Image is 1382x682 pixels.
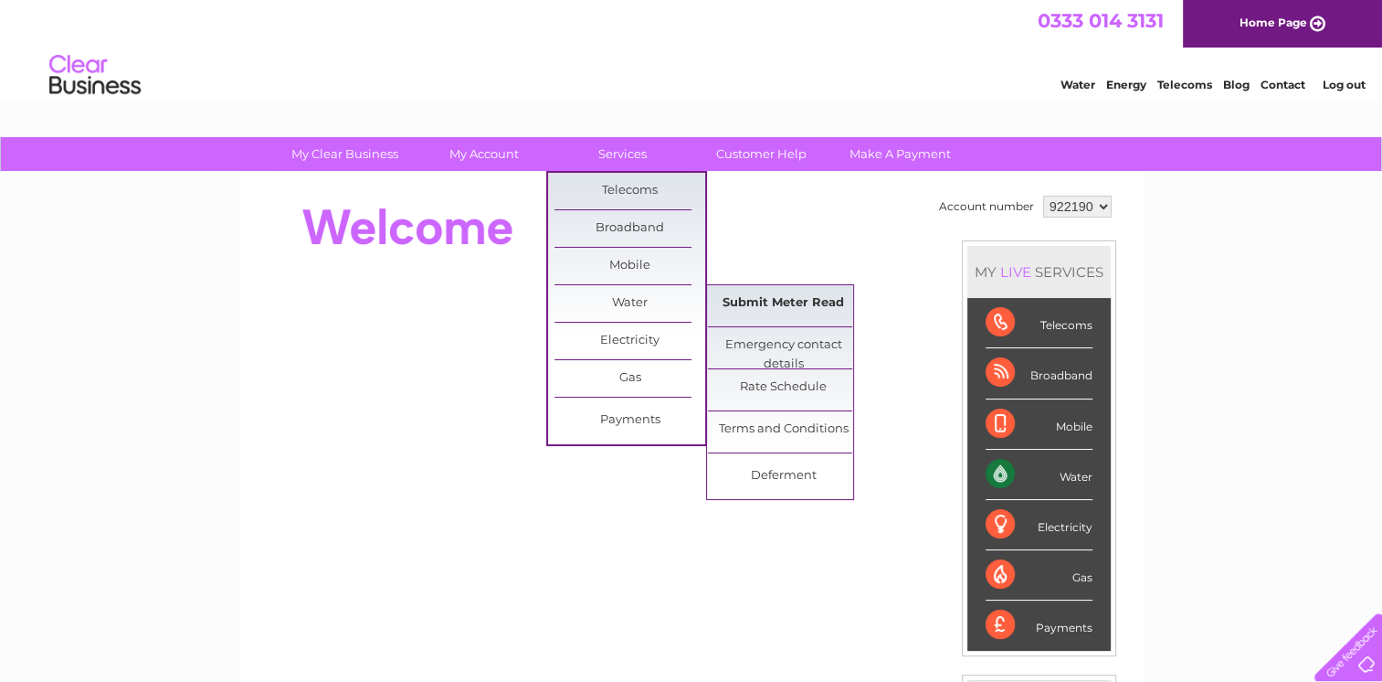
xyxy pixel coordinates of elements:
div: Gas [986,550,1092,601]
a: Payments [554,402,705,439]
a: Rate Schedule [708,369,859,406]
a: Make A Payment [825,137,976,171]
div: MY SERVICES [967,246,1111,298]
a: Energy [1106,78,1146,91]
div: LIVE [997,263,1035,281]
div: Clear Business is a trading name of Verastar Limited (registered in [GEOGRAPHIC_DATA] No. 3667643... [260,10,1124,89]
a: Gas [554,360,705,397]
a: Contact [1261,78,1305,91]
a: Broadband [554,210,705,247]
a: Telecoms [1157,78,1212,91]
a: Electricity [554,323,705,359]
div: Water [986,450,1092,500]
a: My Clear Business [269,137,420,171]
a: Blog [1223,78,1250,91]
a: Deferment [708,458,859,495]
td: Account number [934,191,1039,222]
a: My Account [408,137,559,171]
a: Emergency contact details [708,327,859,364]
a: Water [1060,78,1095,91]
a: 0333 014 3131 [1038,9,1164,32]
a: Services [547,137,698,171]
div: Payments [986,601,1092,650]
a: Water [554,285,705,322]
a: Submit Meter Read [708,285,859,322]
a: Telecoms [554,173,705,209]
div: Electricity [986,500,1092,550]
a: Customer Help [686,137,837,171]
div: Broadband [986,348,1092,399]
img: logo.png [48,48,142,103]
div: Mobile [986,400,1092,450]
a: Terms and Conditions [708,411,859,448]
a: Log out [1322,78,1365,91]
a: Mobile [554,248,705,284]
div: Telecoms [986,298,1092,348]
